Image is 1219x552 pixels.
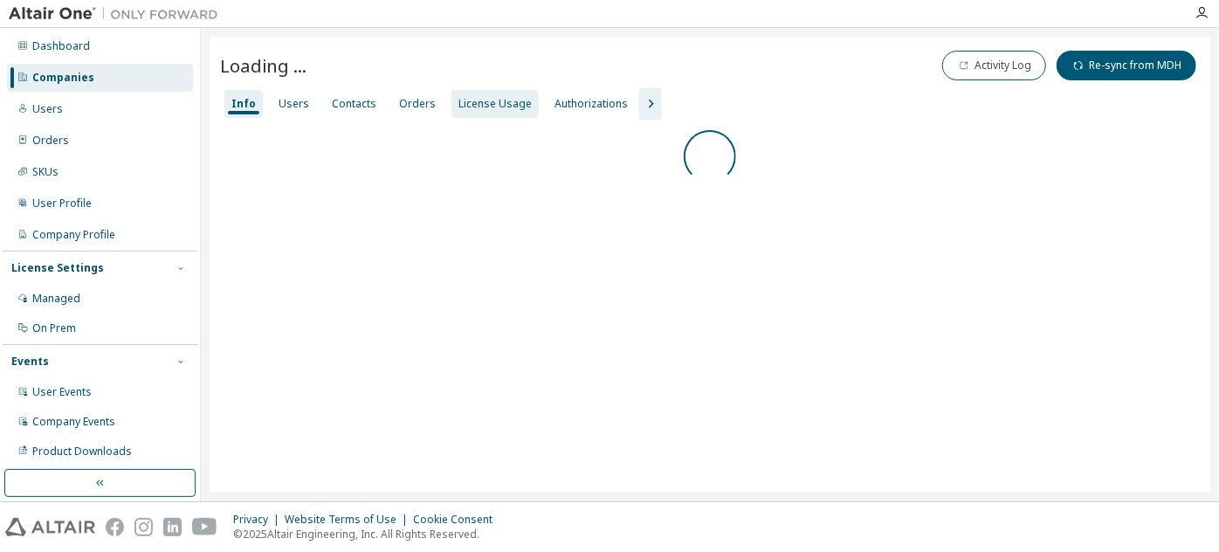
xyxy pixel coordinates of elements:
span: Loading ... [220,53,306,78]
div: Orders [32,134,69,148]
button: Re-sync from MDH [1057,51,1196,80]
div: Company Profile [32,228,115,242]
div: SKUs [32,165,59,179]
div: License Usage [458,97,532,111]
img: altair_logo.svg [5,518,95,536]
img: facebook.svg [106,518,124,536]
div: Users [279,97,309,111]
div: Product Downloads [32,445,132,459]
div: Dashboard [32,39,90,53]
div: Users [32,102,63,116]
div: Managed [32,292,80,306]
div: License Settings [11,261,104,275]
div: Company Events [32,415,115,429]
div: Website Terms of Use [285,513,413,527]
p: © 2025 Altair Engineering, Inc. All Rights Reserved. [233,527,503,542]
div: Info [231,97,256,111]
div: User Events [32,385,92,399]
img: youtube.svg [192,518,217,536]
div: Companies [32,71,94,85]
div: On Prem [32,321,76,335]
div: Contacts [332,97,376,111]
button: Activity Log [942,51,1046,80]
img: Altair One [9,5,227,23]
img: instagram.svg [134,518,153,536]
div: Events [11,355,49,369]
div: Cookie Consent [413,513,503,527]
div: Authorizations [554,97,628,111]
div: Orders [399,97,436,111]
div: Privacy [233,513,285,527]
div: User Profile [32,197,92,210]
img: linkedin.svg [163,518,182,536]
